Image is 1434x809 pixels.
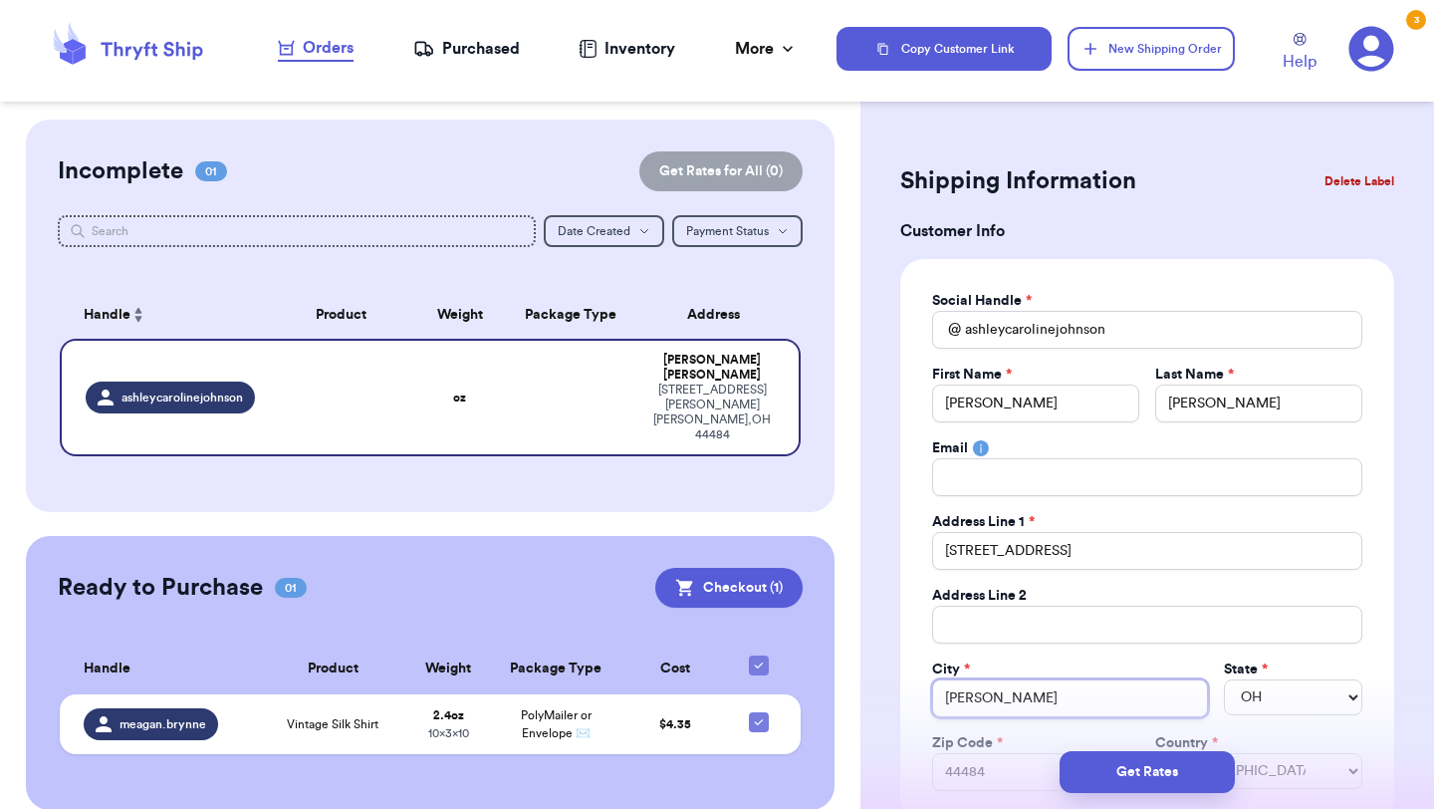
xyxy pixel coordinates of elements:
span: meagan.brynne [119,716,206,732]
span: Handle [84,659,130,679]
h2: Ready to Purchase [58,572,263,604]
div: Orders [278,36,354,60]
th: Weight [405,644,492,694]
label: Address Line 1 [932,512,1035,532]
th: Package Type [504,291,637,339]
strong: oz [453,392,466,404]
label: Country [1155,733,1218,753]
button: Checkout (1) [655,568,803,608]
input: Search [58,215,536,247]
div: More [735,37,798,61]
span: Handle [84,305,130,326]
label: Email [932,438,968,458]
h2: Incomplete [58,155,183,187]
div: [PERSON_NAME] [PERSON_NAME] [649,353,775,383]
span: Date Created [558,225,630,237]
h2: Shipping Information [900,165,1136,197]
a: Help [1283,33,1316,74]
label: State [1224,660,1268,679]
span: 10 x 3 x 10 [428,727,469,739]
a: Orders [278,36,354,62]
a: Inventory [579,37,675,61]
label: City [932,660,970,679]
th: Package Type [491,644,620,694]
th: Product [267,291,415,339]
button: Payment Status [672,215,803,247]
th: Product [261,644,405,694]
span: Payment Status [686,225,769,237]
label: Last Name [1155,365,1234,385]
th: Weight [415,291,504,339]
th: Address [637,291,801,339]
button: Sort ascending [130,303,146,327]
div: [STREET_ADDRESS][PERSON_NAME] [PERSON_NAME] , OH 44484 [649,383,775,442]
label: First Name [932,365,1012,385]
button: Date Created [544,215,664,247]
span: Vintage Silk Shirt [287,716,378,732]
a: 3 [1348,26,1394,72]
span: ashleycarolinejohnson [121,390,243,405]
span: 01 [195,161,227,181]
button: Get Rates [1060,751,1235,793]
span: $ 4.35 [659,718,691,730]
label: Zip Code [932,733,1003,753]
label: Address Line 2 [932,586,1027,606]
button: New Shipping Order [1068,27,1235,71]
span: Help [1283,50,1316,74]
strong: 2.4 oz [433,709,464,721]
a: Purchased [413,37,520,61]
div: 3 [1406,10,1426,30]
h3: Customer Info [900,219,1394,243]
label: Social Handle [932,291,1032,311]
button: Get Rates for All (0) [639,151,803,191]
button: Copy Customer Link [836,27,1052,71]
th: Cost [620,644,728,694]
button: Delete Label [1316,159,1402,203]
span: PolyMailer or Envelope ✉️ [521,709,592,739]
div: @ [932,311,961,349]
span: 01 [275,578,307,598]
